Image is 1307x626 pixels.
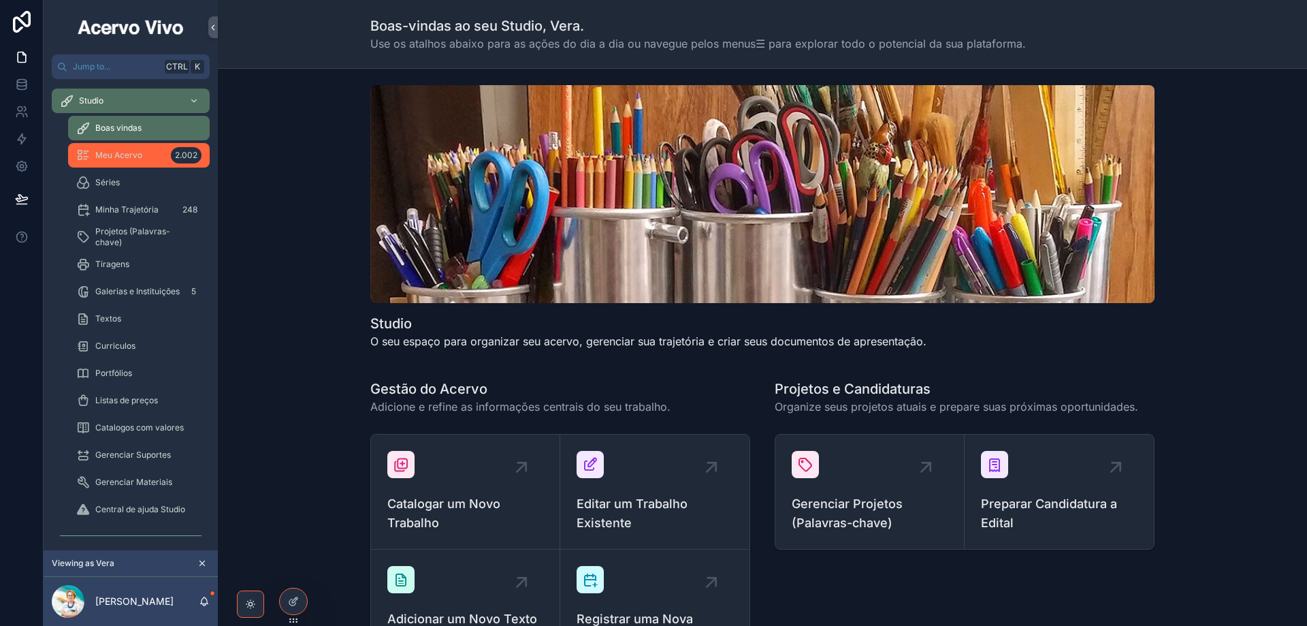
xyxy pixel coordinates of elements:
a: Projetos (Palavras-chave) [68,225,210,249]
span: Jump to... [73,61,159,72]
span: Curriculos [95,341,135,351]
span: Gerenciar Projetos (Palavras-chave) [792,495,948,533]
span: Meu Acervo [95,150,142,161]
a: Listas de preços [68,388,210,413]
span: Viewing as Vera [52,558,114,569]
a: Meu Acervo2.002 [68,143,210,168]
button: Jump to...CtrlK [52,54,210,79]
span: Gerenciar Suportes [95,450,171,460]
span: Preparar Candidatura a Edital [981,495,1137,533]
p: [PERSON_NAME] [95,595,174,608]
a: Curriculos [68,334,210,358]
span: Gerenciar Materiais [95,477,172,488]
span: Portfólios [95,368,132,379]
span: Catalogos com valores [95,422,184,433]
a: Gerenciar Projetos (Palavras-chave) [775,435,965,549]
span: Listas de preços [95,395,158,406]
span: Boas vindas [95,123,142,134]
p: O seu espaço para organizar seu acervo, gerenciar sua trajetória e criar seus documentos de apres... [370,333,926,349]
a: Gerenciar Suportes [68,443,210,467]
div: 248 [178,202,201,218]
a: Editar um Trabalho Existente [560,435,749,550]
a: Gerenciar Materiais [68,470,210,495]
span: Séries [95,177,120,188]
span: Studio [79,95,103,106]
h1: Gestão do Acervo [370,379,671,398]
div: 5 [185,283,201,300]
a: Tiragens [68,252,210,277]
img: App logo [76,16,186,38]
h1: Projetos e Candidaturas [775,379,1138,398]
a: Catalogos com valores [68,416,210,440]
span: Central de ajuda Studio [95,504,185,515]
a: Portfólios [68,361,210,386]
span: Tiragens [95,259,129,270]
a: Boas vindas [68,116,210,140]
a: Central de ajuda Studio [68,497,210,522]
a: Séries [68,170,210,195]
span: Ctrl [165,60,189,74]
span: Catalogar um Novo Trabalho [387,495,543,533]
span: Textos [95,313,121,324]
div: scrollable content [44,79,218,550]
span: Minha Trajetória [95,204,159,215]
a: Preparar Candidatura a Edital [965,435,1154,549]
span: Organize seus projetos atuais e prepare suas próximas oportunidades. [775,398,1138,415]
a: Studio [52,89,210,113]
span: K [192,61,203,72]
a: Textos [68,307,210,331]
h1: Boas-vindas ao seu Studio, Vera. [370,16,1026,35]
span: Adicione e refine as informações centrais do seu trabalho. [370,398,671,415]
a: Catalogar um Novo Trabalho [371,435,560,550]
a: Galerias e Instituições5 [68,279,210,304]
span: Editar um Trabalho Existente [577,495,733,533]
span: Galerias e Instituições [95,286,180,297]
span: Projetos (Palavras-chave) [95,226,196,248]
a: Minha Trajetória248 [68,198,210,222]
span: Use os atalhos abaixo para as ações do dia a dia ou navegue pelos menus☰ para explorar todo o pot... [370,35,1026,52]
div: 2.002 [171,147,201,163]
h1: Studio [370,314,926,333]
